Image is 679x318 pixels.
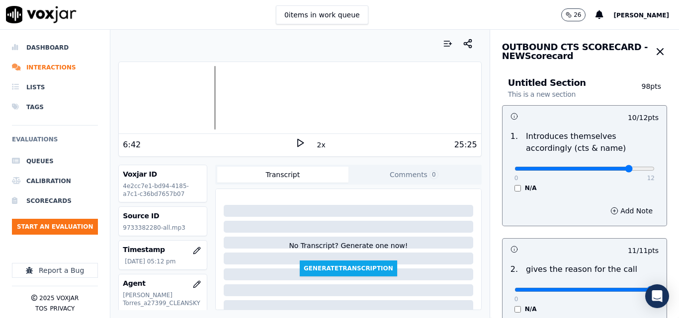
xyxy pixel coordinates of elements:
p: [PERSON_NAME] Torres_a27399_CLEANSKY [123,291,203,307]
span: 0 [429,170,438,179]
button: Comments [348,167,480,183]
p: 11 / 11 pts [628,246,659,255]
button: 0items in work queue [276,5,368,24]
p: This is a new section [508,89,576,99]
p: 2025 Voxjar [39,294,79,302]
button: Start an Evaluation [12,219,98,235]
p: 26 [574,11,581,19]
a: Calibration [12,171,98,191]
p: 12 [647,174,655,182]
h6: Evaluations [12,133,98,151]
button: [PERSON_NAME] [613,9,679,21]
h3: Timestamp [123,245,203,254]
a: Tags [12,97,98,117]
p: 9733382280-all.mp3 [123,224,203,232]
p: [DATE] 05:12 pm [125,257,203,265]
button: 26 [561,8,595,21]
h3: OUTBOUND CTS SCORECARD - NEW Scorecard [502,43,654,61]
a: Dashboard [12,38,98,58]
label: N/A [525,305,537,313]
button: TOS [35,305,47,313]
div: 25:25 [454,139,477,151]
a: Interactions [12,58,98,77]
h3: Voxjar ID [123,169,203,179]
p: 1 . [507,130,522,154]
p: 0 [514,174,518,182]
a: Lists [12,77,98,97]
p: 2 . [507,263,522,275]
h3: Untitled Section [508,78,636,99]
img: voxjar logo [6,6,77,23]
a: Queues [12,151,98,171]
button: Privacy [50,305,75,313]
p: 98 pts [636,81,661,99]
p: 4e2cc7e1-bd94-4185-a7c1-c36bd7657b07 [123,182,203,198]
p: Introduces themselves accordingly (cts & name) [526,130,659,154]
div: Open Intercom Messenger [645,284,669,308]
div: No Transcript? Generate one now! [289,241,408,260]
button: Add Note [604,204,659,218]
a: Scorecards [12,191,98,211]
h3: Agent [123,278,203,288]
div: 6:42 [123,139,141,151]
p: 0 [514,295,518,303]
button: GenerateTranscription [300,260,397,276]
p: 10 / 12 pts [628,113,659,123]
label: N/A [525,184,537,192]
h3: Source ID [123,211,203,221]
button: 26 [561,8,586,21]
button: 2x [315,138,328,152]
button: Transcript [217,167,348,183]
span: [PERSON_NAME] [613,12,669,19]
p: gives the reason for the call [526,263,637,275]
button: Report a Bug [12,263,98,278]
